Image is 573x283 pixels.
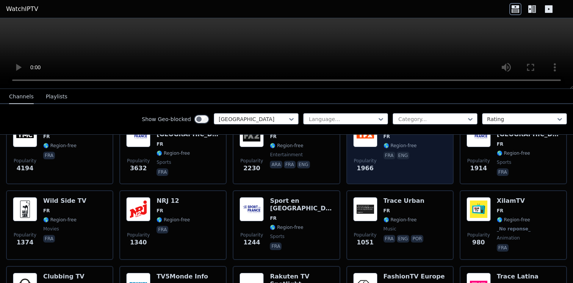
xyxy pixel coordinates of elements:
[353,123,377,147] img: TFX
[384,273,445,280] h6: FashionTV Europe
[127,232,150,238] span: Popularity
[467,158,490,164] span: Popularity
[497,150,530,156] span: 🌎 Region-free
[270,224,303,230] span: 🌎 Region-free
[157,150,190,156] span: 🌎 Region-free
[142,115,191,123] label: Show Geo-blocked
[157,273,208,280] h6: TV5Monde Info
[240,232,263,238] span: Popularity
[157,197,190,205] h6: NRJ 12
[497,273,539,280] h6: Trace Latina
[243,238,260,247] span: 1244
[270,143,303,149] span: 🌎 Region-free
[130,238,147,247] span: 1340
[497,244,509,252] p: fra
[353,197,377,221] img: Trace Urban
[270,161,282,168] p: ara
[13,197,37,221] img: Wild Side TV
[467,123,491,147] img: Sport en France
[43,235,55,243] p: fra
[243,164,260,173] span: 2230
[384,235,395,243] p: fra
[497,235,520,241] span: animation
[270,134,276,140] span: FR
[270,152,303,158] span: entertainment
[497,226,531,232] span: _No reponse_
[157,159,171,165] span: sports
[14,232,36,238] span: Popularity
[43,143,77,149] span: 🌎 Region-free
[9,90,34,104] button: Channels
[270,233,284,239] span: sports
[357,164,374,173] span: 1966
[384,134,390,140] span: FR
[497,208,503,214] span: FR
[157,208,163,214] span: FR
[270,197,333,212] h6: Sport en [GEOGRAPHIC_DATA]
[43,197,86,205] h6: Wild Side TV
[384,197,425,205] h6: Trace Urban
[354,158,377,164] span: Popularity
[384,217,417,223] span: 🌎 Region-free
[13,123,37,147] img: TMC
[270,243,282,250] p: fra
[14,158,36,164] span: Popularity
[270,215,276,221] span: FR
[357,238,374,247] span: 1051
[384,208,390,214] span: FR
[467,232,490,238] span: Popularity
[397,152,410,159] p: eng
[43,226,59,232] span: movies
[46,90,67,104] button: Playlists
[384,143,417,149] span: 🌎 Region-free
[411,235,423,243] p: por
[126,197,150,221] img: NRJ 12
[284,161,296,168] p: fra
[157,217,190,223] span: 🌎 Region-free
[43,208,50,214] span: FR
[384,226,396,232] span: music
[240,197,264,221] img: Sport en France
[17,164,34,173] span: 4194
[470,164,487,173] span: 1914
[126,123,150,147] img: Sport en France
[297,161,310,168] p: eng
[130,164,147,173] span: 3632
[467,197,491,221] img: XilamTV
[397,235,410,243] p: eng
[157,226,168,233] p: fra
[354,232,377,238] span: Popularity
[497,141,503,147] span: FR
[240,123,264,147] img: FX 2
[497,217,530,223] span: 🌎 Region-free
[497,168,509,176] p: fra
[157,168,168,176] p: fra
[43,134,50,140] span: FR
[497,159,511,165] span: sports
[240,158,263,164] span: Popularity
[472,238,485,247] span: 980
[6,5,38,14] a: WatchIPTV
[43,217,77,223] span: 🌎 Region-free
[127,158,150,164] span: Popularity
[17,238,34,247] span: 1374
[384,152,395,159] p: fra
[497,197,532,205] h6: XilamTV
[43,273,85,280] h6: Clubbing TV
[157,141,163,147] span: FR
[43,152,55,159] p: fra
